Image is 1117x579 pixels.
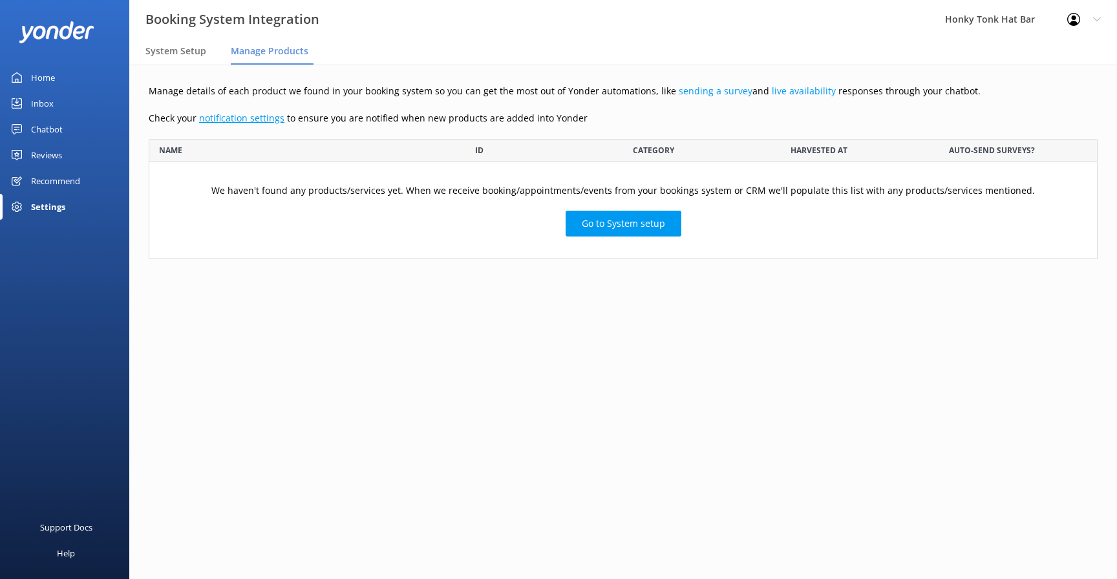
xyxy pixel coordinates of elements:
[31,142,62,168] div: Reviews
[772,85,836,97] a: live availability
[475,144,484,156] span: ID
[31,168,80,194] div: Recommend
[949,144,1035,156] span: AUTO-SEND SURVEYS?
[633,144,674,156] span: CATEGORY
[40,514,92,540] div: Support Docs
[31,90,54,116] div: Inbox
[566,211,681,237] a: Go to System setup
[231,45,308,58] span: Manage Products
[145,9,319,30] h3: Booking System Integration
[31,194,65,220] div: Settings
[31,116,63,142] div: Chatbot
[57,540,75,566] div: Help
[19,21,94,43] img: yonder-white-logo.png
[145,45,206,58] span: System Setup
[149,84,1098,98] p: Manage details of each product we found in your booking system so you can get the most out of Yon...
[149,162,1098,258] div: grid
[199,112,284,124] a: notification settings
[211,184,1035,198] p: We haven't found any products/services yet. When we receive booking/appointments/events from your...
[791,144,847,156] span: HARVESTED AT
[31,65,55,90] div: Home
[149,111,1098,125] p: Check your to ensure you are notified when new products are added into Yonder
[679,85,752,97] a: sending a survey
[159,144,182,156] span: NAME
